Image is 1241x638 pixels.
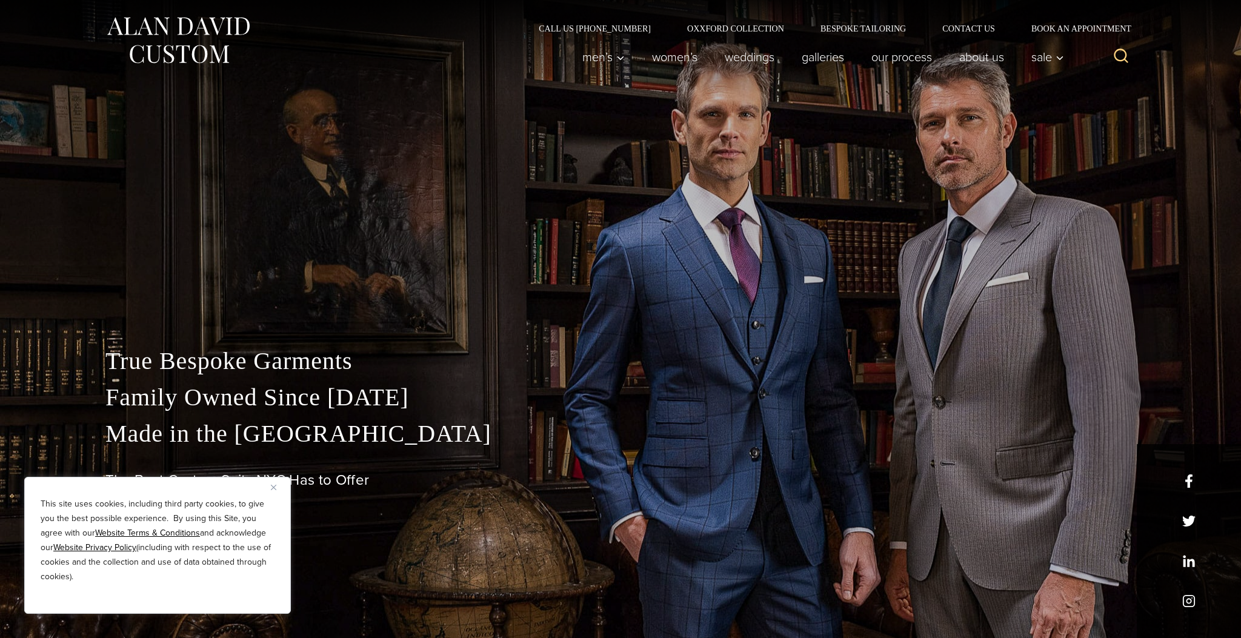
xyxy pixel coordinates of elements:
[1182,554,1196,568] a: linkedin
[924,24,1013,33] a: Contact Us
[711,45,788,69] a: weddings
[569,45,1071,69] nav: Primary Navigation
[271,485,276,490] img: Close
[105,343,1136,452] p: True Bespoke Garments Family Owned Since [DATE] Made in the [GEOGRAPHIC_DATA]
[788,45,858,69] a: Galleries
[946,45,1018,69] a: About Us
[521,24,669,33] a: Call Us [PHONE_NUMBER]
[582,51,625,63] span: Men’s
[53,541,136,554] a: Website Privacy Policy
[271,480,285,494] button: Close
[95,527,200,539] a: Website Terms & Conditions
[105,471,1136,489] h1: The Best Custom Suits NYC Has to Offer
[858,45,946,69] a: Our Process
[1106,42,1136,71] button: View Search Form
[521,24,1136,33] nav: Secondary Navigation
[802,24,924,33] a: Bespoke Tailoring
[639,45,711,69] a: Women’s
[1182,594,1196,608] a: instagram
[1182,474,1196,488] a: facebook
[41,497,274,584] p: This site uses cookies, including third party cookies, to give you the best possible experience. ...
[1182,514,1196,528] a: x/twitter
[1013,24,1136,33] a: Book an Appointment
[1031,51,1064,63] span: Sale
[669,24,802,33] a: Oxxford Collection
[105,13,251,67] img: Alan David Custom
